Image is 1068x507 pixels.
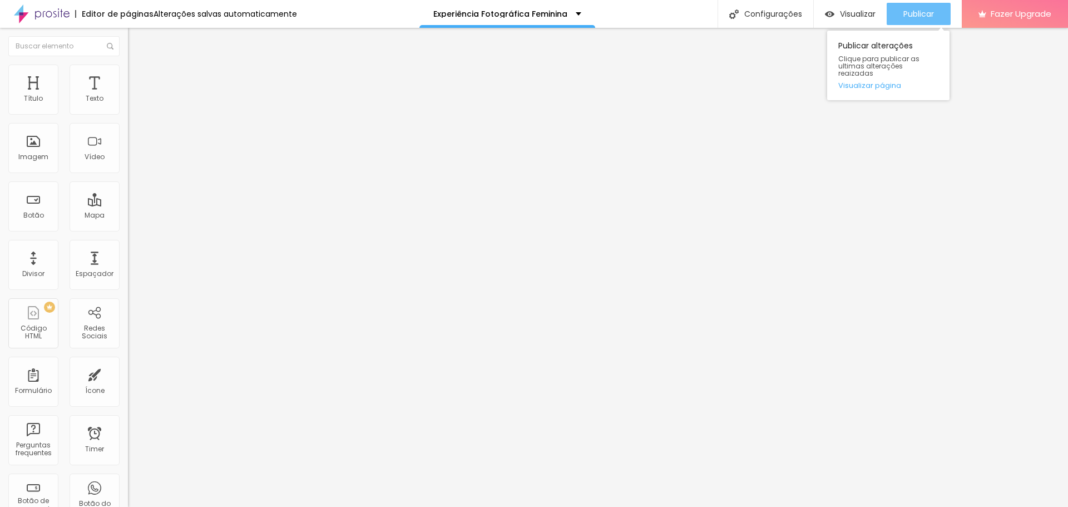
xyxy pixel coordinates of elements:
div: Vídeo [85,153,105,161]
div: Imagem [18,153,48,161]
img: Icone [729,9,739,19]
div: Código HTML [11,324,55,341]
div: Editor de páginas [75,10,154,18]
p: Experiência Fotográfica Feminina [433,10,567,18]
img: view-1.svg [825,9,834,19]
a: Visualizar página [838,82,938,89]
div: Título [24,95,43,102]
button: Publicar [887,3,951,25]
div: Publicar alterações [827,31,950,100]
span: Fazer Upgrade [991,9,1051,18]
div: Redes Sociais [72,324,116,341]
span: Publicar [903,9,934,18]
div: Texto [86,95,103,102]
div: Espaçador [76,270,113,278]
div: Botão [23,211,44,219]
div: Formulário [15,387,52,395]
button: Visualizar [814,3,887,25]
span: Visualizar [840,9,876,18]
div: Perguntas frequentes [11,441,55,457]
div: Ícone [85,387,105,395]
span: Clique para publicar as ultimas alterações reaizadas [838,55,938,77]
div: Timer [85,445,104,453]
div: Alterações salvas automaticamente [154,10,297,18]
img: Icone [107,43,113,50]
div: Divisor [22,270,44,278]
div: Mapa [85,211,105,219]
input: Buscar elemento [8,36,120,56]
